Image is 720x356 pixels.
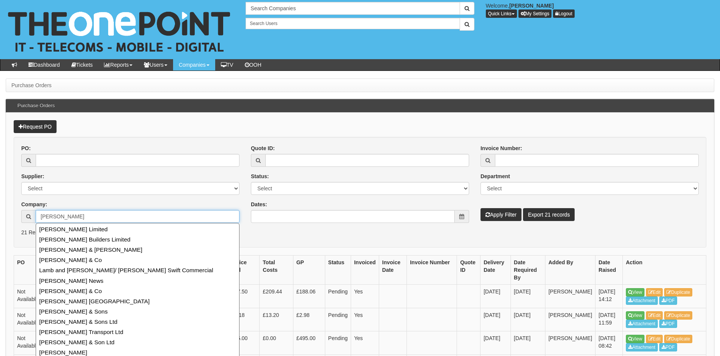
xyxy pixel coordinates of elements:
input: Search Users [246,18,460,29]
button: Apply Filter [481,208,521,221]
a: Reports [98,59,138,71]
input: Search Companies [246,2,460,15]
a: Request PO [14,120,57,133]
td: Yes [351,331,379,355]
a: [PERSON_NAME] & Son Ltd [37,337,238,347]
td: £495.00 [293,331,325,355]
a: Attachment [626,296,658,305]
label: Company: [21,201,47,208]
td: £16.18 [225,308,260,331]
a: [PERSON_NAME] News [37,276,238,286]
a: OOH [239,59,267,71]
label: Quote ID: [251,144,275,152]
label: Department [481,173,510,180]
a: [PERSON_NAME] & Sons [37,306,238,317]
a: Edit [646,288,663,296]
th: Added By [545,256,595,285]
a: Edit [646,335,663,343]
td: Pending [325,285,351,308]
th: Quote ID [457,256,481,285]
a: Attachment [626,343,658,351]
h3: Purchase Orders [14,99,58,112]
th: Action [623,256,706,285]
a: My Settings [518,9,552,18]
label: PO: [21,144,31,152]
a: Logout [553,9,575,18]
th: Invoice Number [407,256,457,285]
a: Companies [173,59,215,71]
td: £209.44 [260,285,293,308]
td: [DATE] 11:59 [596,308,623,331]
td: £13.20 [260,308,293,331]
a: Duplicate [664,311,692,320]
td: Not Available [14,285,44,308]
td: Pending [325,331,351,355]
a: View [626,335,644,343]
td: [DATE] [481,331,511,355]
th: Status [325,256,351,285]
a: Users [138,59,173,71]
td: Yes [351,285,379,308]
a: Edit [646,311,663,320]
td: [PERSON_NAME] [545,331,595,355]
th: PO [14,256,44,285]
a: [PERSON_NAME] Limited [37,224,238,234]
a: PDF [659,343,677,351]
td: Yes [351,308,379,331]
a: [PERSON_NAME] [GEOGRAPHIC_DATA] [37,296,238,306]
td: £188.06 [293,285,325,308]
td: [DATE] [510,285,545,308]
a: [PERSON_NAME] & Co [37,255,238,265]
a: Lamb and [PERSON_NAME]/ [PERSON_NAME] Swift Commercial [37,265,238,275]
button: Quick Links [486,9,517,18]
td: £0.00 [260,331,293,355]
label: Status: [251,173,269,180]
th: GP [293,256,325,285]
a: PDF [659,296,677,305]
td: £397.50 [225,285,260,308]
td: £495.00 [225,331,260,355]
td: [DATE] [481,308,511,331]
td: [DATE] [510,308,545,331]
td: [DATE] [510,331,545,355]
p: 21 Results [21,229,699,236]
th: Invoice Date [379,256,406,285]
b: [PERSON_NAME] [509,3,554,9]
td: Not Available [14,331,44,355]
a: Attachment [626,320,658,328]
th: Invoiced [351,256,379,285]
td: [PERSON_NAME] [545,285,595,308]
a: Export 21 records [523,208,575,221]
label: Supplier: [21,173,44,180]
th: Invoice Total [225,256,260,285]
td: [DATE] 08:42 [596,331,623,355]
a: TV [215,59,239,71]
a: View [626,311,644,320]
label: Invoice Number: [481,144,522,152]
a: Duplicate [664,335,692,343]
label: Dates: [251,201,267,208]
td: £2.98 [293,308,325,331]
a: View [626,288,644,296]
th: Delivery Date [481,256,511,285]
td: Not Available [14,308,44,331]
a: Dashboard [23,59,66,71]
a: Duplicate [664,288,692,296]
th: Total Costs [260,256,293,285]
td: Pending [325,308,351,331]
td: [DATE] [481,285,511,308]
a: [PERSON_NAME] & Co [37,286,238,296]
li: Purchase Orders [11,82,52,89]
a: [PERSON_NAME] & [PERSON_NAME] [37,245,238,255]
a: [PERSON_NAME] Builders Limited [37,234,238,245]
a: PDF [659,320,677,328]
th: Date Raised [596,256,623,285]
a: [PERSON_NAME] Transport Ltd [37,327,238,337]
td: [PERSON_NAME] [545,308,595,331]
div: Welcome, [480,2,720,18]
a: Tickets [66,59,99,71]
a: [PERSON_NAME] & Sons Ltd [37,317,238,327]
th: Date Required By [510,256,545,285]
td: [DATE] 14:12 [596,285,623,308]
